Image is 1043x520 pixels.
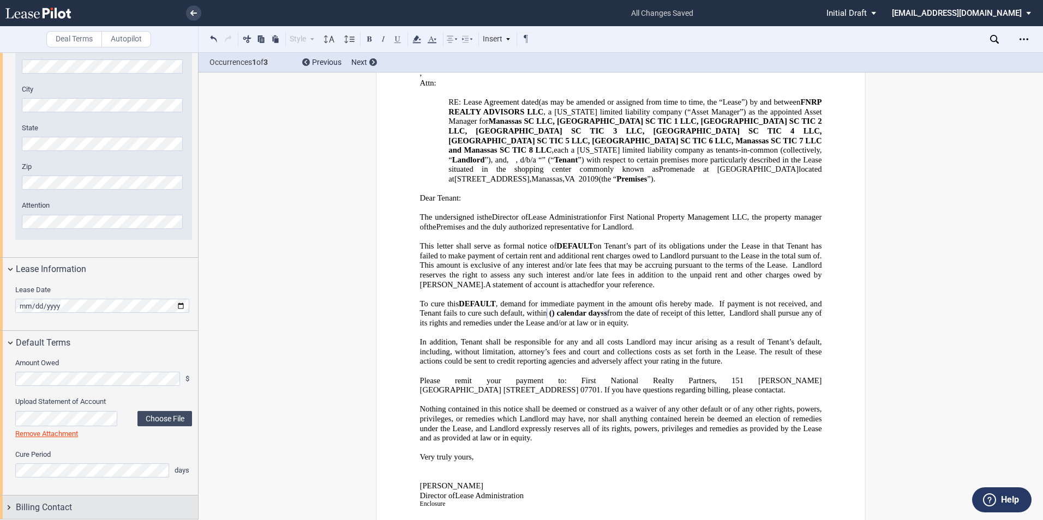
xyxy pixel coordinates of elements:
[552,146,554,155] span: ,
[15,397,192,407] label: Upload Statement of Account
[452,155,484,165] span: Landlord
[1015,31,1033,48] div: Open Lease options menu
[420,376,822,394] span: [PERSON_NAME][GEOGRAPHIC_DATA]
[530,174,532,184] span: ,
[448,146,824,164] span: (collectively, “
[351,57,377,68] div: Next
[22,84,185,94] label: City
[448,107,824,126] span: , a [US_STATE] limited liability company (“Asset Manager”) as the appointed Asset Manager for
[455,491,524,500] span: Lease Administration
[482,213,492,222] span: the
[263,58,268,66] b: 3
[46,31,102,47] label: Deal Terms
[659,165,799,173] span: Promenade at [GEOGRAPHIC_DATA]
[491,155,507,165] span: , and
[542,155,554,165] span: ” (“
[515,155,542,165] span: , d/b/a “
[528,213,597,222] span: Lease Administration
[448,155,824,174] span: ”) with respect to certain premises more particularly described in the Lease situated in the shop...
[562,174,565,184] span: ,
[16,336,70,349] span: Default Terms
[420,194,461,203] span: Dear Tenant:
[647,174,655,184] span: ”).
[565,174,574,184] span: VA
[420,213,824,231] span: The undersigned is Director of for First National Property Management LLC, the property manager o...
[209,57,294,68] span: Occurrences of
[255,32,268,45] button: Copy
[580,385,778,395] span: 07701. If you have questions regarding billing, please contact
[972,487,1032,512] button: Help
[420,337,824,366] span: In addition, Tenant shall be responsible for any and all costs Landlord may incur arising as a re...
[420,376,744,385] span: Please remit your payment to: First National Realty Partners, 151
[351,58,367,66] span: Next
[302,57,341,68] div: Previous
[420,69,422,78] span: ,
[420,241,557,251] span: This letter shall serve as formal notice of
[448,117,824,154] span: Manassas SC LLC, [GEOGRAPHIC_DATA] SC TIC 1 LLC, [GEOGRAPHIC_DATA] SC TIC 2 LLC, [GEOGRAPHIC_DATA...
[420,299,459,309] span: To cure this
[448,165,824,183] span: located at
[778,385,784,395] span: at
[22,162,185,172] label: Zip
[1001,493,1019,507] label: Help
[539,98,801,107] span: (as may be amended or assigned from time to time, the “Lease”) by and between
[15,285,192,295] label: Lease Date
[783,385,786,395] span: .
[269,32,282,45] button: Paste
[207,32,220,45] button: Undo
[15,450,192,459] label: Cure Period
[519,32,532,45] button: Toggle Control Characters
[15,430,78,438] a: Remove Attachment
[579,174,599,184] span: 20109
[454,174,530,184] span: [STREET_ADDRESS]
[662,299,714,309] span: is hereby made.
[185,374,192,384] span: $
[137,411,192,426] label: Choose File
[484,155,490,165] span: ”)
[820,251,822,261] span: .
[616,174,647,184] span: Premises
[503,385,579,395] span: [STREET_ADDRESS]
[507,155,509,165] span: ,
[420,241,824,260] span: on Tenant’s part of its obligations under the Lease in that Tenant has failed to make payment of ...
[420,78,436,88] span: Attn:
[420,299,824,318] span: If payment is not received, and Tenant fails to cure such default, within
[601,309,604,318] span: s
[481,32,513,46] div: Insert
[604,309,607,318] span: s
[554,155,578,165] span: Tenant
[420,491,524,500] span: Director of
[420,404,824,442] span: Nothing contained in this notice shall be deemed or construed as a waiver of any other default or...
[626,2,699,25] span: all changes saved
[448,98,824,116] span: FNRP REALTY ADVISORS LLC
[598,174,616,184] span: (the “
[22,201,185,210] label: Attention
[241,32,254,45] button: Cut
[312,58,341,66] span: Previous
[556,241,594,251] span: DEFAULT
[420,309,824,327] span: from the date of receipt of this letter, Landlord shall pursue any of its rights and remedies und...
[175,465,192,475] span: days
[377,32,390,45] button: Italic
[15,358,192,368] label: Amount Owed
[552,309,604,318] span: ) calendar day
[22,123,185,133] label: State
[549,309,552,318] span: (
[252,58,256,66] b: 1
[101,31,151,47] label: Autopilot
[420,452,474,462] span: Very truly yours,
[420,481,483,491] span: [PERSON_NAME]
[459,299,496,309] span: DEFAULT
[427,222,436,232] span: the
[448,98,538,107] span: RE: Lease Agreement dated
[485,280,655,289] span: A statement of account is attached .
[420,500,446,507] span: Enclosure
[363,32,376,45] button: Bold
[420,261,824,289] span: This amount is exclusive of any interest and/or late fees that may be accruing pursuant to the te...
[595,280,652,289] span: for your reference
[391,32,404,45] button: Underline
[496,299,662,309] span: , demand for immediate payment in the amount of
[16,501,72,514] span: Billing Contact
[826,8,867,18] span: Initial Draft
